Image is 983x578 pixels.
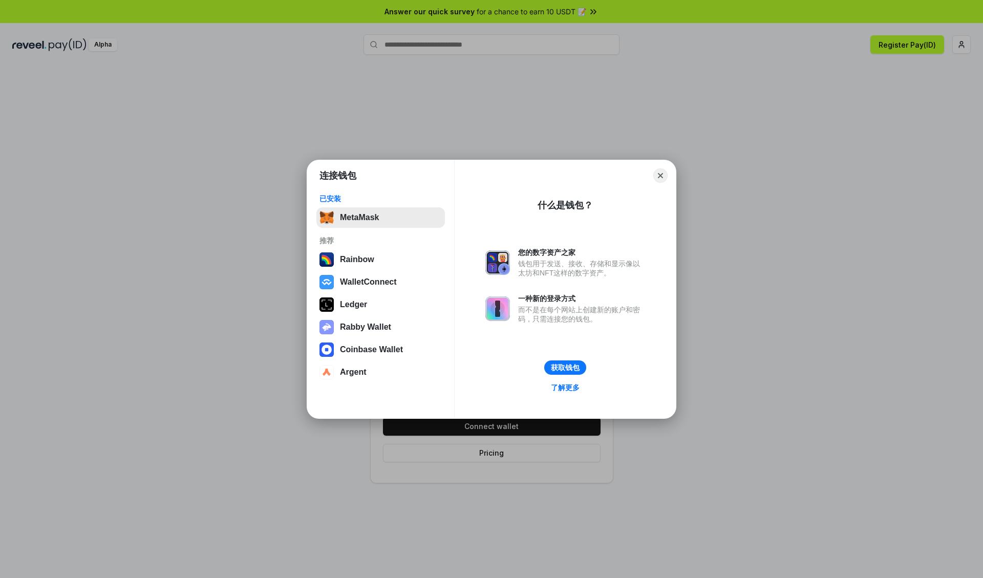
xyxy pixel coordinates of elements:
[340,277,397,287] div: WalletConnect
[340,368,367,377] div: Argent
[319,342,334,357] img: svg+xml,%3Csvg%20width%3D%2228%22%20height%3D%2228%22%20viewBox%3D%220%200%2028%2028%22%20fill%3D...
[340,300,367,309] div: Ledger
[319,169,356,182] h1: 连接钱包
[316,362,445,382] button: Argent
[316,339,445,360] button: Coinbase Wallet
[319,297,334,312] img: svg+xml,%3Csvg%20xmlns%3D%22http%3A%2F%2Fwww.w3.org%2F2000%2Fsvg%22%20width%3D%2228%22%20height%3...
[316,317,445,337] button: Rabby Wallet
[653,168,668,183] button: Close
[538,199,593,211] div: 什么是钱包？
[551,383,580,392] div: 了解更多
[485,250,510,275] img: svg+xml,%3Csvg%20xmlns%3D%22http%3A%2F%2Fwww.w3.org%2F2000%2Fsvg%22%20fill%3D%22none%22%20viewBox...
[316,294,445,315] button: Ledger
[485,296,510,321] img: svg+xml,%3Csvg%20xmlns%3D%22http%3A%2F%2Fwww.w3.org%2F2000%2Fsvg%22%20fill%3D%22none%22%20viewBox...
[319,194,442,203] div: 已安装
[518,294,645,303] div: 一种新的登录方式
[518,248,645,257] div: 您的数字资产之家
[319,365,334,379] img: svg+xml,%3Csvg%20width%3D%2228%22%20height%3D%2228%22%20viewBox%3D%220%200%2028%2028%22%20fill%3D...
[518,305,645,324] div: 而不是在每个网站上创建新的账户和密码，只需连接您的钱包。
[545,381,586,394] a: 了解更多
[319,236,442,245] div: 推荐
[316,207,445,228] button: MetaMask
[518,259,645,277] div: 钱包用于发送、接收、存储和显示像以太坊和NFT这样的数字资产。
[316,249,445,270] button: Rainbow
[340,323,391,332] div: Rabby Wallet
[544,360,586,375] button: 获取钱包
[319,252,334,267] img: svg+xml,%3Csvg%20width%3D%22120%22%20height%3D%22120%22%20viewBox%3D%220%200%20120%20120%22%20fil...
[319,275,334,289] img: svg+xml,%3Csvg%20width%3D%2228%22%20height%3D%2228%22%20viewBox%3D%220%200%2028%2028%22%20fill%3D...
[340,345,403,354] div: Coinbase Wallet
[319,320,334,334] img: svg+xml,%3Csvg%20xmlns%3D%22http%3A%2F%2Fwww.w3.org%2F2000%2Fsvg%22%20fill%3D%22none%22%20viewBox...
[340,255,374,264] div: Rainbow
[340,213,379,222] div: MetaMask
[551,363,580,372] div: 获取钱包
[319,210,334,225] img: svg+xml,%3Csvg%20fill%3D%22none%22%20height%3D%2233%22%20viewBox%3D%220%200%2035%2033%22%20width%...
[316,272,445,292] button: WalletConnect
